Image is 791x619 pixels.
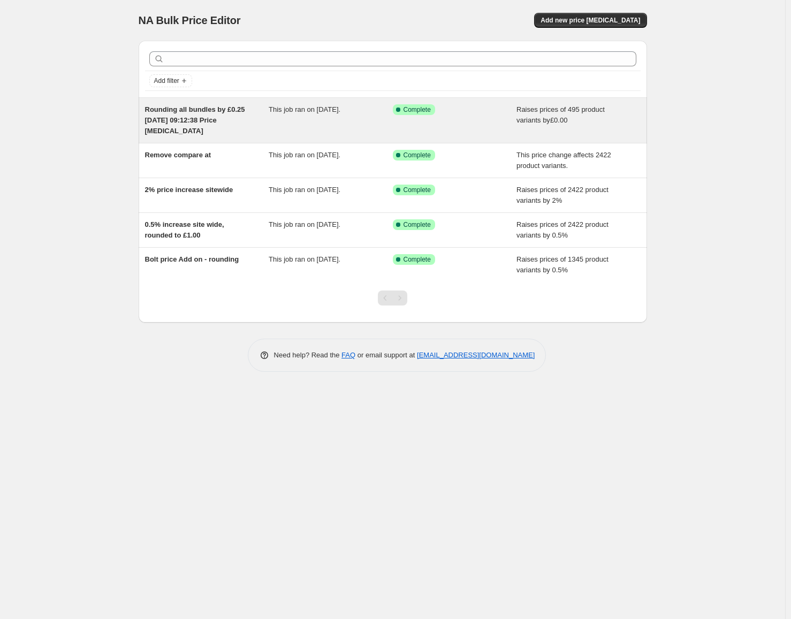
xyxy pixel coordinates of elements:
span: This job ran on [DATE]. [269,105,340,113]
span: Complete [404,105,431,114]
span: This job ran on [DATE]. [269,186,340,194]
span: or email support at [355,351,417,359]
span: Remove compare at [145,151,211,159]
nav: Pagination [378,291,407,305]
span: Raises prices of 495 product variants by [516,105,605,124]
span: Complete [404,220,431,229]
span: Need help? Read the [274,351,342,359]
span: NA Bulk Price Editor [139,14,241,26]
span: Complete [404,151,431,159]
span: 0.5% increase site wide, rounded to £1.00 [145,220,224,239]
span: Add filter [154,77,179,85]
span: Add new price [MEDICAL_DATA] [541,16,640,25]
button: Add new price [MEDICAL_DATA] [534,13,647,28]
span: Bolt price Add on - rounding [145,255,239,263]
span: This price change affects 2422 product variants. [516,151,611,170]
span: Raises prices of 1345 product variants by 0.5% [516,255,609,274]
span: Raises prices of 2422 product variants by 2% [516,186,609,204]
span: This job ran on [DATE]. [269,255,340,263]
span: Complete [404,186,431,194]
span: 2% price increase sitewide [145,186,233,194]
span: Raises prices of 2422 product variants by 0.5% [516,220,609,239]
a: FAQ [341,351,355,359]
span: This job ran on [DATE]. [269,151,340,159]
button: Add filter [149,74,192,87]
span: This job ran on [DATE]. [269,220,340,228]
span: Complete [404,255,431,264]
a: [EMAIL_ADDRESS][DOMAIN_NAME] [417,351,535,359]
span: £0.00 [550,116,568,124]
span: Rounding all bundles by £0.25 [DATE] 09:12:38 Price [MEDICAL_DATA] [145,105,245,135]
